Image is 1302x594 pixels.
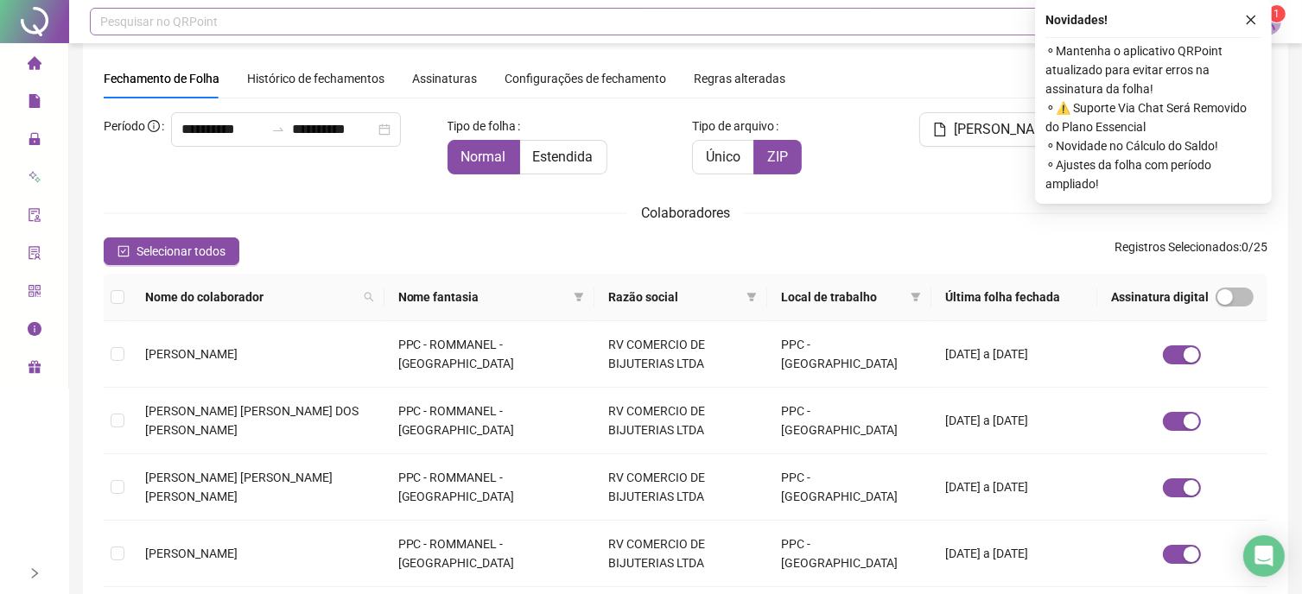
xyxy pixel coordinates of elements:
td: PPC - [GEOGRAPHIC_DATA] [767,521,931,587]
td: PPC - [GEOGRAPHIC_DATA] [767,454,931,521]
span: Histórico de fechamentos [247,72,384,85]
span: [PERSON_NAME] [PERSON_NAME] DOS [PERSON_NAME] [145,404,359,437]
span: filter [574,292,584,302]
span: [PERSON_NAME] [145,547,238,560]
td: PPC - [GEOGRAPHIC_DATA] [767,321,931,388]
span: Estendida [533,148,594,165]
span: to [271,123,285,136]
span: 1 [1274,8,1280,20]
span: ⚬ Novidade no Cálculo do Saldo! [1045,136,1261,155]
span: Assinatura digital [1111,288,1209,306]
span: Registros Selecionados [1115,240,1239,254]
span: info-circle [28,314,41,349]
span: Colaboradores [641,205,730,221]
span: Fechamento de Folha [104,72,219,85]
div: Open Intercom Messenger [1243,535,1285,577]
span: search [364,292,374,302]
td: PPC - ROMMANEL - [GEOGRAPHIC_DATA] [384,321,595,388]
span: Configurações de fechamento [505,73,666,85]
sup: Atualize o seu contato no menu Meus Dados [1268,5,1286,22]
span: Regras alteradas [694,73,785,85]
span: filter [746,292,757,302]
span: Novidades ! [1045,10,1108,29]
span: close [1245,14,1257,26]
td: [DATE] a [DATE] [931,321,1097,388]
span: Razão social [608,288,740,306]
span: audit [28,200,41,235]
span: lock [28,124,41,159]
span: ZIP [767,148,788,165]
span: info-circle [148,120,160,132]
span: Local de trabalho [781,288,904,306]
span: filter [570,284,587,310]
span: [PERSON_NAME] [954,119,1057,140]
td: PPC - [GEOGRAPHIC_DATA] [767,388,931,454]
span: Período [104,119,145,133]
td: [DATE] a [DATE] [931,388,1097,454]
span: home [28,48,41,83]
span: file [28,86,41,121]
span: ⚬ ⚠️ Suporte Via Chat Será Removido do Plano Essencial [1045,98,1261,136]
span: file [933,123,947,136]
span: gift [28,352,41,387]
span: [PERSON_NAME] [PERSON_NAME] [PERSON_NAME] [145,471,333,503]
th: Última folha fechada [931,274,1097,321]
span: Normal [461,148,506,165]
button: Selecionar todos [104,237,239,265]
td: [DATE] a [DATE] [931,454,1097,521]
span: swap-right [271,123,285,136]
span: Nome do colaborador [145,288,357,306]
span: [PERSON_NAME] [145,347,238,361]
td: RV COMERCIO DE BIJUTERIAS LTDA [594,454,767,521]
span: : 0 / 25 [1115,237,1267,265]
td: [DATE] a [DATE] [931,521,1097,587]
button: [PERSON_NAME] [919,112,1071,147]
td: RV COMERCIO DE BIJUTERIAS LTDA [594,321,767,388]
span: Único [706,148,740,165]
span: Selecionar todos [137,242,225,261]
span: search [360,284,378,310]
span: Assinaturas [412,73,477,85]
span: filter [743,284,760,310]
td: PPC - ROMMANEL - [GEOGRAPHIC_DATA] [384,454,595,521]
td: PPC - ROMMANEL - [GEOGRAPHIC_DATA] [384,521,595,587]
span: ⚬ Mantenha o aplicativo QRPoint atualizado para evitar erros na assinatura da folha! [1045,41,1261,98]
span: qrcode [28,276,41,311]
td: RV COMERCIO DE BIJUTERIAS LTDA [594,388,767,454]
span: solution [28,238,41,273]
span: Tipo de arquivo [692,117,774,136]
span: right [29,567,41,579]
span: filter [907,284,924,310]
span: Tipo de folha [448,117,517,136]
td: PPC - ROMMANEL - [GEOGRAPHIC_DATA] [384,388,595,454]
span: Nome fantasia [398,288,568,306]
span: check-square [117,245,130,257]
td: RV COMERCIO DE BIJUTERIAS LTDA [594,521,767,587]
span: ⚬ Ajustes da folha com período ampliado! [1045,155,1261,193]
span: filter [911,292,921,302]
